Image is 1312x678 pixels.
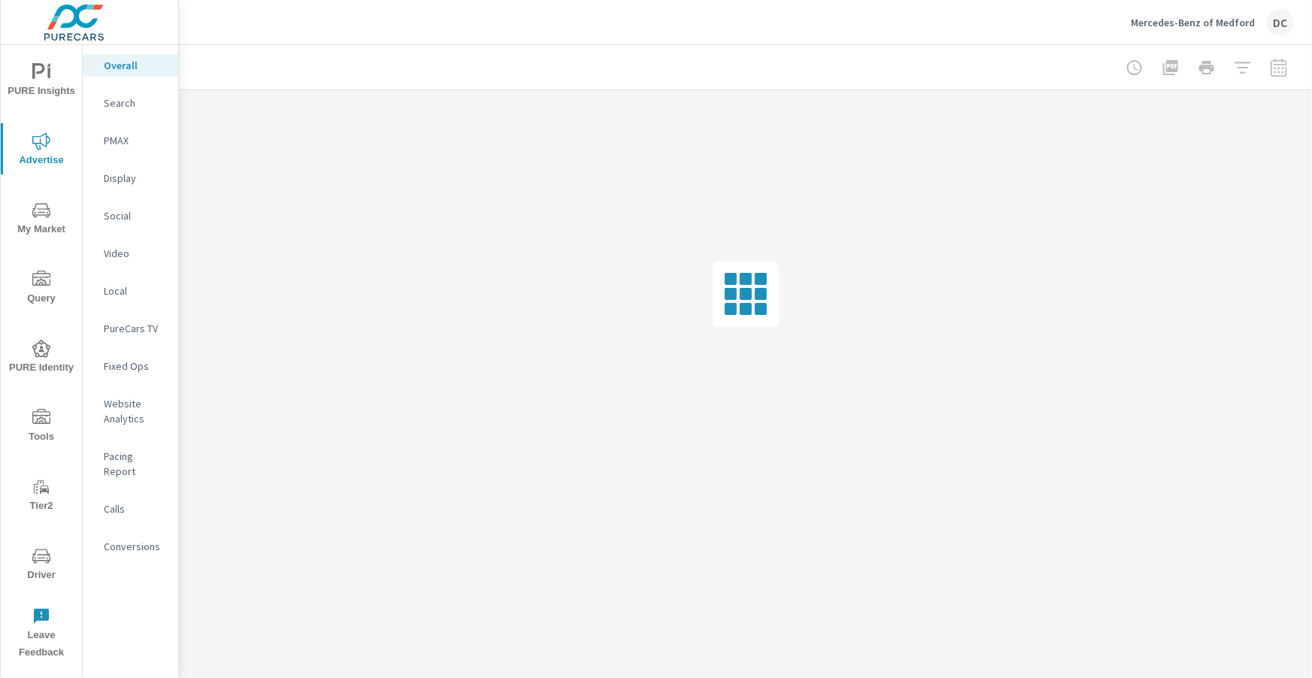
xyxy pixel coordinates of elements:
div: Fixed Ops [83,355,178,377]
div: Overall [83,54,178,77]
div: Calls [83,498,178,520]
div: Local [83,280,178,302]
div: Display [83,167,178,189]
div: DC [1267,9,1294,36]
span: My Market [5,201,77,238]
div: Website Analytics [83,392,178,430]
div: nav menu [1,45,82,667]
p: PureCars TV [104,321,166,336]
p: Pacing Report [104,449,166,479]
p: Local [104,283,166,298]
span: Tier2 [5,478,77,515]
p: Display [104,171,166,186]
p: Website Analytics [104,396,166,426]
span: Advertise [5,132,77,169]
div: PureCars TV [83,317,178,340]
div: Search [83,92,178,114]
div: Conversions [83,535,178,558]
span: Query [5,271,77,307]
p: Conversions [104,539,166,554]
div: Video [83,242,178,265]
p: Video [104,246,166,261]
span: Tools [5,409,77,446]
span: Driver [5,547,77,584]
span: PURE Identity [5,340,77,377]
span: PURE Insights [5,63,77,100]
p: Calls [104,501,166,516]
p: Search [104,95,166,110]
div: Social [83,204,178,227]
p: Social [104,208,166,223]
p: PMAX [104,133,166,148]
p: Fixed Ops [104,359,166,374]
div: Pacing Report [83,445,178,483]
p: Overall [104,58,166,73]
div: PMAX [83,129,178,152]
p: Mercedes-Benz of Medford [1131,16,1255,29]
span: Leave Feedback [5,607,77,661]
